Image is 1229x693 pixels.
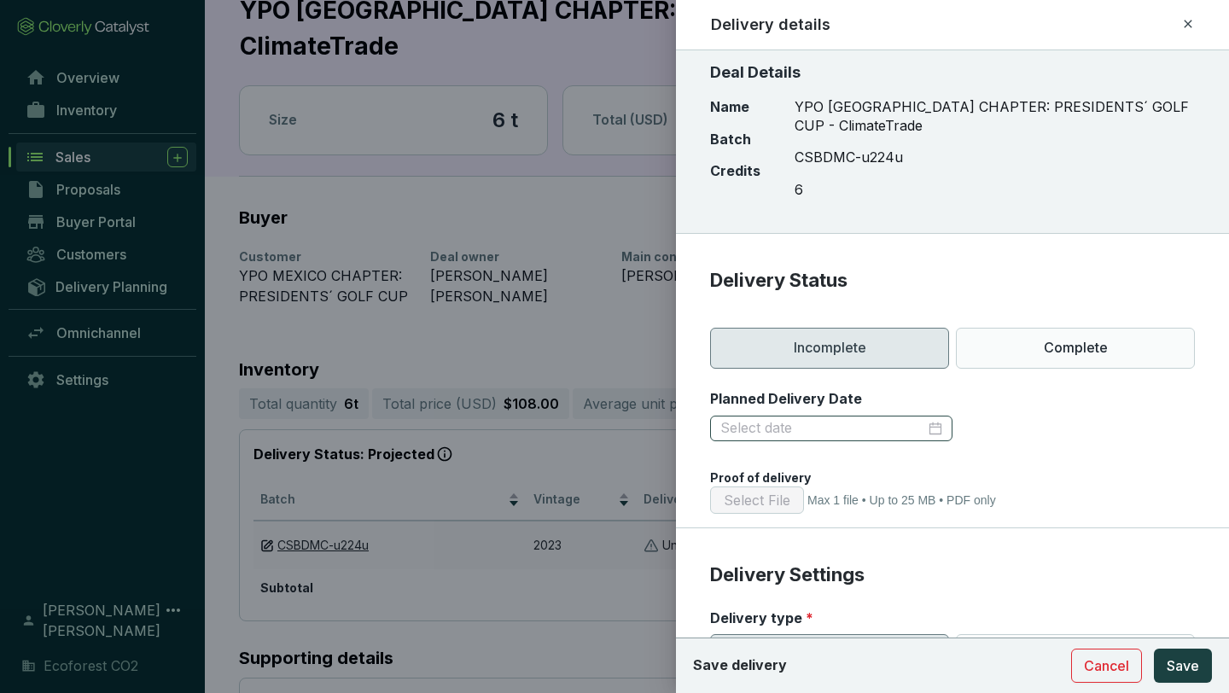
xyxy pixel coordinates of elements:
label: Delivery type [710,609,813,627]
p: 6 [795,181,1195,200]
button: Select File [710,486,804,514]
p: Save delivery [693,656,787,675]
p: Transfer [956,634,1195,675]
p: Batch [710,131,760,149]
span: Save [1167,655,1199,676]
p: Incomplete [710,328,949,369]
p: Delivery Settings [710,562,1195,588]
span: Cancel [1084,655,1129,676]
p: Delivery Status [710,268,1195,294]
h2: Delivery details [711,14,830,36]
p: Retirement [710,634,949,675]
p: Deal Details [710,61,1195,84]
button: Save [1154,649,1212,683]
button: Cancel [1071,649,1142,683]
span: Max 1 file • Up to 25 MB • PDF only [807,494,996,508]
p: Credits [710,162,760,181]
p: Name [710,98,760,117]
p: YPO [GEOGRAPHIC_DATA] CHAPTER: PRESIDENTS´ GOLF CUP - ClimateTrade [795,98,1195,135]
label: Planned Delivery Date [710,389,862,408]
input: Select date [720,419,925,438]
label: Proof of delivery [710,469,811,486]
p: Complete [956,328,1195,369]
p: CSBDMC-u224u [795,148,1195,167]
